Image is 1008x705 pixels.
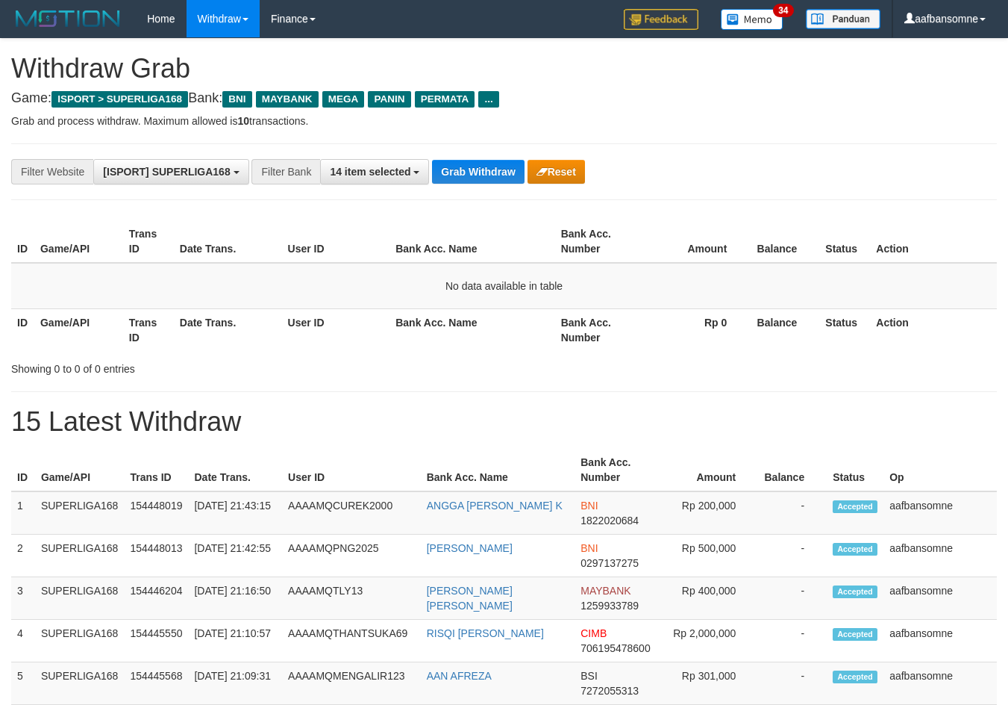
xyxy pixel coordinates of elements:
[237,115,249,127] strong: 10
[427,585,513,612] a: [PERSON_NAME] [PERSON_NAME]
[124,577,188,620] td: 154446204
[528,160,585,184] button: Reset
[427,627,544,639] a: RISQI [PERSON_NAME]
[427,500,563,512] a: ANGGA [PERSON_NAME] K
[660,620,758,662] td: Rp 2,000,000
[819,308,870,351] th: Status
[749,308,819,351] th: Balance
[555,220,644,263] th: Bank Acc. Number
[11,407,997,437] h1: 15 Latest Withdraw
[282,449,421,491] th: User ID
[188,449,282,491] th: Date Trans.
[773,4,793,17] span: 34
[251,159,320,184] div: Filter Bank
[93,159,248,184] button: [ISPORT] SUPERLIGA168
[833,671,877,683] span: Accepted
[188,491,282,535] td: [DATE] 21:43:15
[883,491,997,535] td: aafbansomne
[34,220,123,263] th: Game/API
[174,220,282,263] th: Date Trans.
[883,620,997,662] td: aafbansomne
[35,491,125,535] td: SUPERLIGA168
[580,600,639,612] span: Copy 1259933789 to clipboard
[123,308,174,351] th: Trans ID
[870,308,997,351] th: Action
[580,670,598,682] span: BSI
[580,627,607,639] span: CIMB
[188,662,282,705] td: [DATE] 21:09:31
[11,355,409,376] div: Showing 0 to 0 of 0 entries
[282,535,421,577] td: AAAAMQPNG2025
[758,662,827,705] td: -
[427,670,492,682] a: AAN AFREZA
[644,308,750,351] th: Rp 0
[174,308,282,351] th: Date Trans.
[11,91,997,106] h4: Game: Bank:
[11,7,125,30] img: MOTION_logo.png
[833,543,877,556] span: Accepted
[427,542,513,554] a: [PERSON_NAME]
[415,91,475,108] span: PERMATA
[660,491,758,535] td: Rp 200,000
[660,449,758,491] th: Amount
[282,620,421,662] td: AAAAMQTHANTSUKA69
[833,586,877,598] span: Accepted
[35,620,125,662] td: SUPERLIGA168
[580,685,639,697] span: Copy 7272055313 to clipboard
[389,308,554,351] th: Bank Acc. Name
[35,577,125,620] td: SUPERLIGA168
[389,220,554,263] th: Bank Acc. Name
[870,220,997,263] th: Action
[11,491,35,535] td: 1
[819,220,870,263] th: Status
[883,449,997,491] th: Op
[35,449,125,491] th: Game/API
[758,535,827,577] td: -
[555,308,644,351] th: Bank Acc. Number
[833,628,877,641] span: Accepted
[124,491,188,535] td: 154448019
[580,500,598,512] span: BNI
[432,160,524,184] button: Grab Withdraw
[124,662,188,705] td: 154445568
[256,91,319,108] span: MAYBANK
[103,166,230,178] span: [ISPORT] SUPERLIGA168
[580,585,630,597] span: MAYBANK
[478,91,498,108] span: ...
[11,535,35,577] td: 2
[11,620,35,662] td: 4
[34,308,123,351] th: Game/API
[721,9,783,30] img: Button%20Memo.svg
[580,557,639,569] span: Copy 0297137275 to clipboard
[883,662,997,705] td: aafbansomne
[660,577,758,620] td: Rp 400,000
[11,577,35,620] td: 3
[11,662,35,705] td: 5
[758,577,827,620] td: -
[421,449,575,491] th: Bank Acc. Name
[282,577,421,620] td: AAAAMQTLY13
[11,114,997,128] p: Grab and process withdraw. Maximum allowed is transactions.
[188,535,282,577] td: [DATE] 21:42:55
[124,620,188,662] td: 154445550
[282,308,390,351] th: User ID
[51,91,188,108] span: ISPORT > SUPERLIGA168
[758,449,827,491] th: Balance
[883,577,997,620] td: aafbansomne
[580,542,598,554] span: BNI
[11,263,997,309] td: No data available in table
[758,491,827,535] td: -
[660,535,758,577] td: Rp 500,000
[11,308,34,351] th: ID
[883,535,997,577] td: aafbansomne
[749,220,819,263] th: Balance
[188,620,282,662] td: [DATE] 21:10:57
[124,449,188,491] th: Trans ID
[624,9,698,30] img: Feedback.jpg
[322,91,365,108] span: MEGA
[222,91,251,108] span: BNI
[660,662,758,705] td: Rp 301,000
[35,662,125,705] td: SUPERLIGA168
[11,54,997,84] h1: Withdraw Grab
[580,515,639,527] span: Copy 1822020684 to clipboard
